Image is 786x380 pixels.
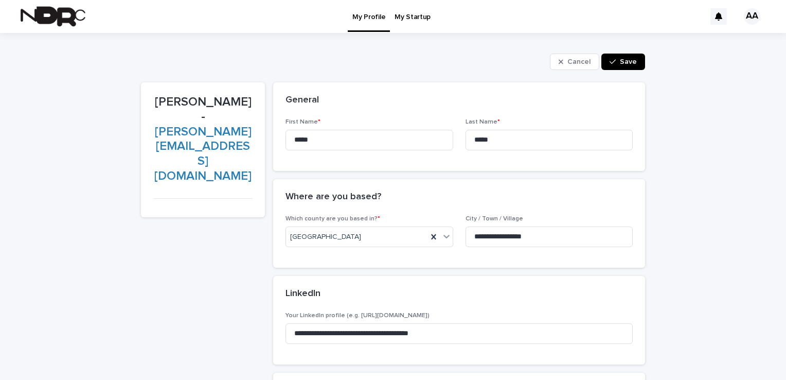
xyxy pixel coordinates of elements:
[567,58,591,65] span: Cancel
[153,95,253,184] p: [PERSON_NAME] -
[21,6,85,27] img: fPh53EbzTSOZ76wyQ5GQ
[744,8,760,25] div: AA
[466,216,523,222] span: City / Town / Village
[466,119,500,125] span: Last Name
[285,95,319,106] h2: General
[290,232,361,243] span: [GEOGRAPHIC_DATA]
[285,288,320,300] h2: LinkedIn
[285,192,381,203] h2: Where are you based?
[601,54,645,70] button: Save
[285,119,320,125] span: First Name
[550,54,599,70] button: Cancel
[154,126,252,182] a: [PERSON_NAME][EMAIL_ADDRESS][DOMAIN_NAME]
[620,58,637,65] span: Save
[285,313,430,319] span: Your LinkedIn profile (e.g. [URL][DOMAIN_NAME])
[285,216,380,222] span: Which county are you based in?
